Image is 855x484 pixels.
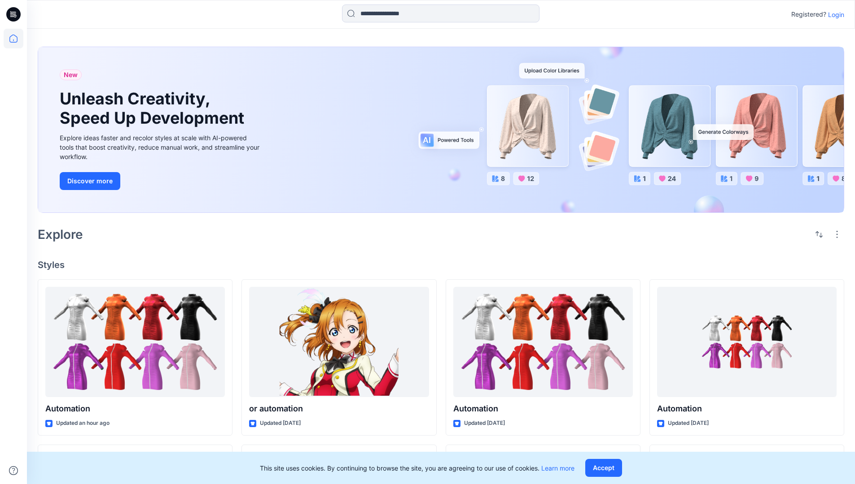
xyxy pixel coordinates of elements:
[657,402,837,415] p: Automation
[45,287,225,398] a: Automation
[56,419,110,428] p: Updated an hour ago
[585,459,622,477] button: Accept
[657,287,837,398] a: Automation
[60,172,120,190] button: Discover more
[464,419,505,428] p: Updated [DATE]
[249,402,429,415] p: or automation
[64,69,78,80] span: New
[453,287,633,398] a: Automation
[60,172,262,190] a: Discover more
[249,287,429,398] a: or automation
[38,227,83,242] h2: Explore
[260,419,301,428] p: Updated [DATE]
[828,10,844,19] p: Login
[45,402,225,415] p: Automation
[453,402,633,415] p: Automation
[791,9,826,20] p: Registered?
[60,89,248,128] h1: Unleash Creativity, Speed Up Development
[541,464,574,472] a: Learn more
[668,419,709,428] p: Updated [DATE]
[60,133,262,161] div: Explore ideas faster and recolor styles at scale with AI-powered tools that boost creativity, red...
[38,259,844,270] h4: Styles
[260,463,574,473] p: This site uses cookies. By continuing to browse the site, you are agreeing to our use of cookies.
